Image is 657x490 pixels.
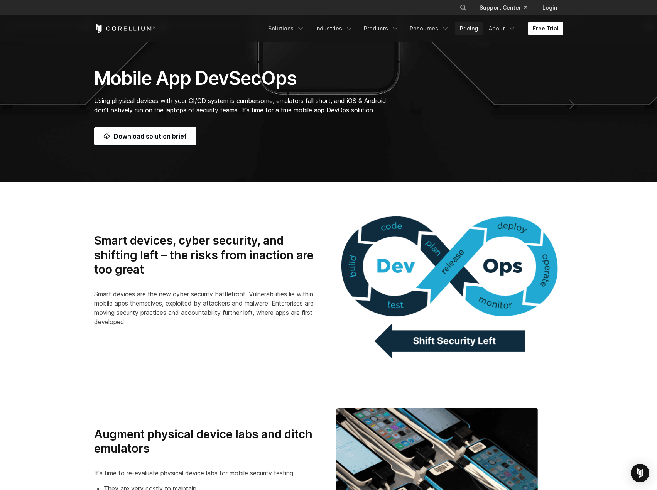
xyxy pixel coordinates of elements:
a: Solutions [263,22,309,35]
img: Mobile DevOps within the infinity loop; Shift Security Left [336,207,563,359]
span: Using physical devices with your CI/CD system is cumbersome, emulators fall short, and iOS & Andr... [94,97,386,114]
p: Smart devices are the new cyber security battlefront. Vulnerabilities lie within mobile apps them... [94,289,321,326]
a: Free Trial [528,22,563,35]
a: Download solution brief [94,127,196,145]
h1: Mobile App DevSecOps [94,67,402,90]
button: Search [456,1,470,15]
h3: Smart devices, cyber security, and shifting left – the risks from inaction are too great [94,233,321,277]
h3: Augment physical device labs and ditch emulators [94,427,321,456]
p: It's time to re-evaluate physical device labs for mobile security testing. [94,468,321,478]
a: Industries [311,22,358,35]
div: Navigation Menu [450,1,563,15]
a: Pricing [455,22,483,35]
a: Login [536,1,563,15]
a: Resources [405,22,454,35]
a: Products [359,22,404,35]
a: Corellium Home [94,24,155,33]
a: About [484,22,520,35]
div: Navigation Menu [263,22,563,35]
a: Support Center [473,1,533,15]
div: Open Intercom Messenger [631,464,649,482]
